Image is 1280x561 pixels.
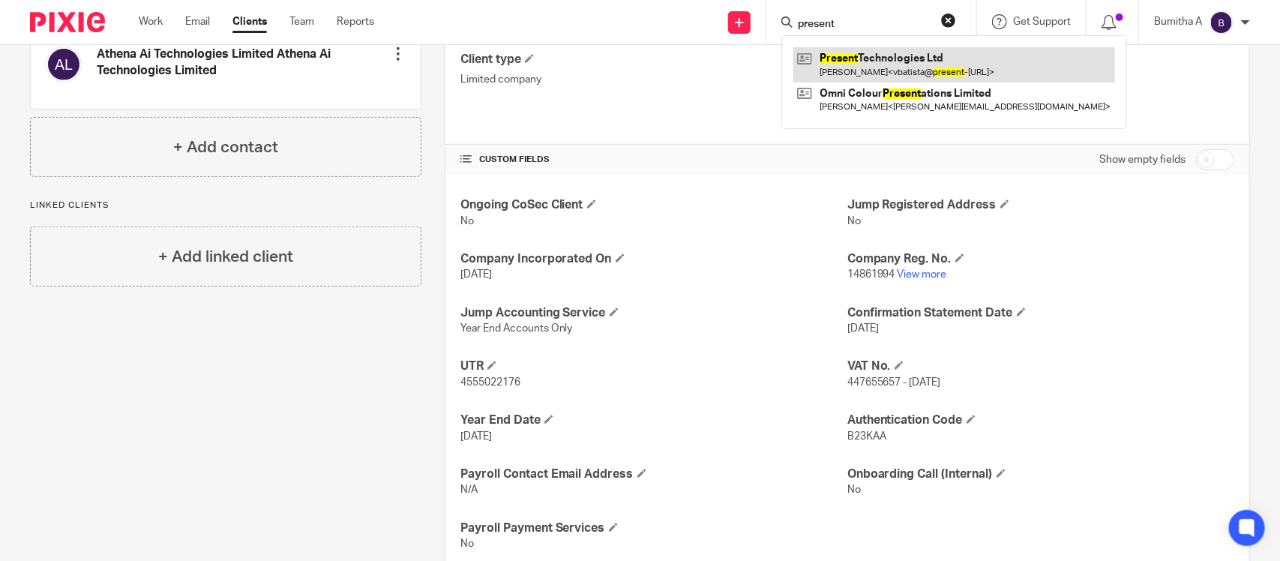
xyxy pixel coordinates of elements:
h4: Authentication Code [847,412,1234,428]
h4: Payroll Payment Services [460,520,847,536]
h4: Year End Date [460,412,847,428]
span: N/A [460,484,478,495]
h4: Company Incorporated On [460,251,847,267]
span: Year End Accounts Only [460,323,573,334]
h4: Jump Registered Address [847,197,1234,213]
span: [DATE] [460,431,492,442]
img: svg%3E [46,46,82,82]
span: No [460,538,474,549]
a: Clients [232,14,267,29]
h4: Ongoing CoSec Client [460,197,847,213]
span: No [847,484,861,495]
a: Email [185,14,210,29]
span: 4555022176 [460,377,520,388]
p: Limited company [460,72,847,87]
h4: UTR [460,358,847,374]
button: Clear [941,13,956,28]
span: 447655657 - [DATE] [847,377,941,388]
h4: Payroll Contact Email Address [460,466,847,482]
h4: Confirmation Statement Date [847,305,1234,321]
a: Team [289,14,314,29]
input: Search [796,18,931,31]
h4: + Add contact [173,136,278,159]
h4: VAT No. [847,358,1234,374]
img: Pixie [30,12,105,32]
span: Get Support [1013,16,1071,27]
h4: Client type [460,52,847,67]
span: No [847,216,861,226]
a: Reports [337,14,374,29]
p: Linked clients [30,199,421,211]
a: View more [898,269,947,280]
label: Show empty fields [1099,152,1186,167]
p: Bumitha A [1154,14,1202,29]
span: No [460,216,474,226]
h4: Athena Ai Technologies Limited Athena Ai Technologies Limited [97,46,391,79]
h4: Company Reg. No. [847,251,1234,267]
a: Work [139,14,163,29]
span: [DATE] [460,269,492,280]
span: B23KAA [847,431,886,442]
span: 14861994 [847,269,895,280]
h4: Onboarding Call (Internal) [847,466,1234,482]
img: svg%3E [1210,10,1234,34]
h4: CUSTOM FIELDS [460,154,847,166]
span: [DATE] [847,323,879,334]
h4: + Add linked client [158,245,293,268]
h4: Jump Accounting Service [460,305,847,321]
